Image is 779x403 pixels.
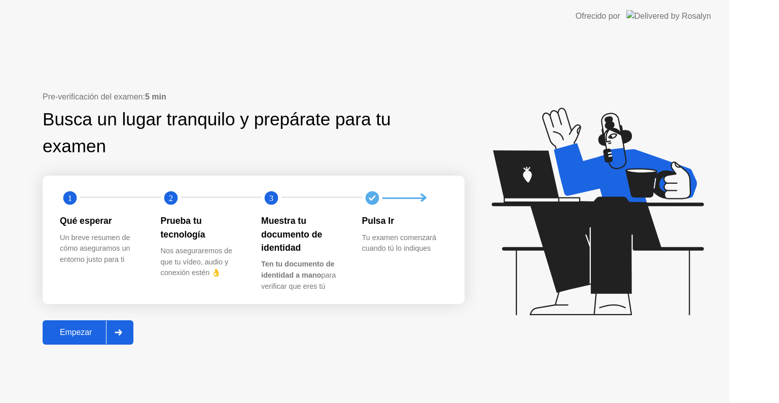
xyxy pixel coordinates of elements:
[161,246,245,279] div: Nos aseguraremos de que tu vídeo, audio y conexión estén 👌
[60,214,145,227] div: Qué esperar
[161,214,245,241] div: Prueba tu tecnología
[68,193,72,203] text: 1
[261,214,346,254] div: Muestra tu documento de identidad
[576,10,620,22] div: Ofrecido por
[145,92,166,101] b: 5 min
[261,260,334,279] b: Ten tu documento de identidad a mano
[43,106,400,160] div: Busca un lugar tranquilo y prepárate para tu examen
[626,10,711,22] img: Delivered by Rosalyn
[269,193,273,203] text: 3
[362,214,447,227] div: Pulsa Ir
[362,232,447,254] div: Tu examen comenzará cuando tú lo indiques
[43,91,465,103] div: Pre-verificación del examen:
[43,320,133,345] button: Empezar
[60,232,145,265] div: Un breve resumen de cómo aseguramos un entorno justo para ti
[261,259,346,292] div: para verificar que eres tú
[46,328,106,337] div: Empezar
[168,193,172,203] text: 2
